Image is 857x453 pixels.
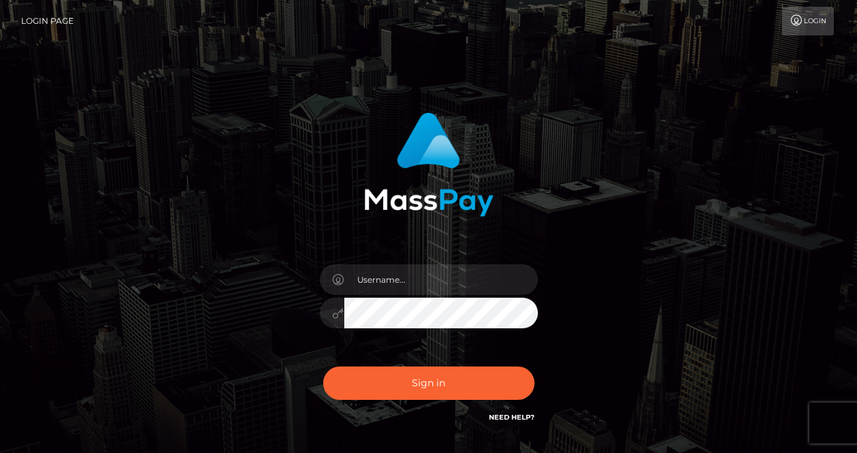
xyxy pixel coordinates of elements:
input: Username... [344,264,538,295]
font: Login [804,16,826,25]
img: MassPay Login [364,112,494,217]
a: Login Page [21,7,74,35]
a: Need Help? [489,413,535,422]
a: Login [782,7,834,35]
button: Sign in [323,366,535,400]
